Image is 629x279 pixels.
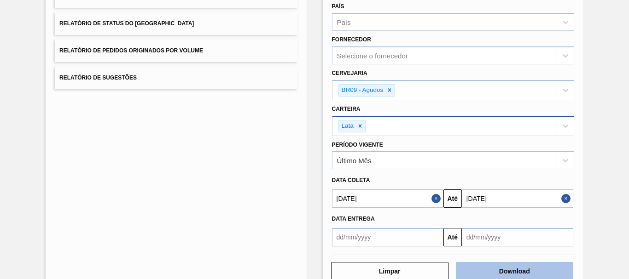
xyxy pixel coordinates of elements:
[443,228,462,246] button: Até
[332,177,370,183] span: Data coleta
[332,142,383,148] label: Período Vigente
[55,12,297,35] button: Relatório de Status do [GEOGRAPHIC_DATA]
[339,85,385,96] div: BR09 - Agudos
[332,70,367,76] label: Cervejaria
[332,3,344,10] label: País
[332,36,371,43] label: Fornecedor
[332,106,361,112] label: Carteira
[59,47,203,54] span: Relatório de Pedidos Originados por Volume
[59,20,194,27] span: Relatório de Status do [GEOGRAPHIC_DATA]
[55,67,297,89] button: Relatório de Sugestões
[431,189,443,208] button: Close
[332,189,443,208] input: dd/mm/yyyy
[462,228,573,246] input: dd/mm/yyyy
[443,189,462,208] button: Até
[337,18,351,26] div: País
[332,216,375,222] span: Data Entrega
[337,52,408,60] div: Selecione o fornecedor
[332,228,443,246] input: dd/mm/yyyy
[561,189,573,208] button: Close
[59,74,137,81] span: Relatório de Sugestões
[462,189,573,208] input: dd/mm/yyyy
[339,120,355,132] div: Lata
[55,40,297,62] button: Relatório de Pedidos Originados por Volume
[337,157,372,165] div: Último Mês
